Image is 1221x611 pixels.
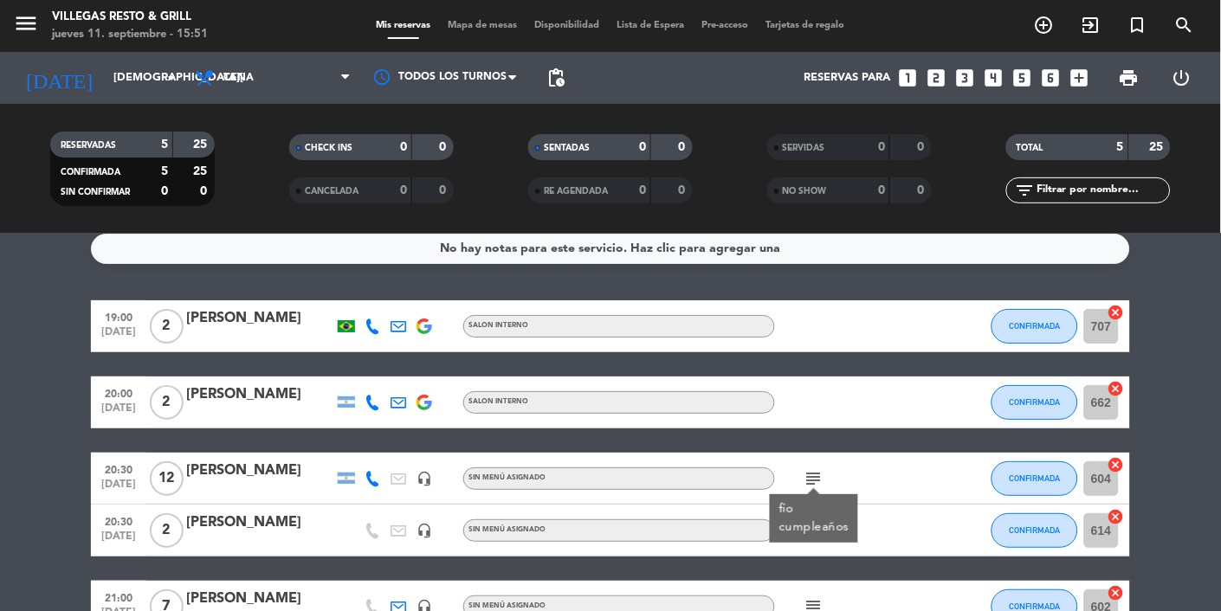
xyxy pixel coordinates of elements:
span: SERVIDAS [783,144,825,152]
span: [DATE] [97,402,140,422]
i: looks_two [926,67,948,89]
span: 12 [150,461,184,496]
strong: 0 [400,184,407,196]
span: RESERVADAS [61,141,116,150]
span: SALON INTERNO [468,322,528,329]
span: CONFIRMADA [1010,397,1061,407]
span: Reservas para [804,71,891,85]
strong: 5 [161,138,168,151]
button: menu [13,10,39,42]
span: CHECK INS [305,144,352,152]
span: Sin menú asignado [468,526,546,533]
button: CONFIRMADA [992,385,1078,420]
span: Mapa de mesas [440,21,527,30]
i: subject [804,468,824,489]
span: Sin menú asignado [468,602,546,609]
span: [DATE] [97,326,140,346]
div: [PERSON_NAME] [186,307,333,330]
span: Sin menú asignado [468,474,546,481]
i: arrow_drop_down [161,68,182,88]
span: 21:00 [97,587,140,607]
strong: 25 [194,138,211,151]
i: menu [13,10,39,36]
strong: 5 [1117,141,1124,153]
i: headset_mic [417,471,432,486]
i: exit_to_app [1081,15,1101,35]
i: looks_5 [1011,67,1034,89]
button: CONFIRMADA [992,513,1078,548]
span: Lista de Espera [609,21,694,30]
span: 20:00 [97,383,140,402]
i: headset_mic [417,523,432,538]
strong: 25 [1150,141,1167,153]
span: print [1119,68,1140,88]
span: Mis reservas [368,21,440,30]
i: cancel [1108,380,1125,397]
div: [PERSON_NAME] [186,588,333,610]
span: 2 [150,309,184,344]
strong: 0 [161,185,168,197]
div: fío cumpleaños [779,500,850,537]
span: CONFIRMADA [1010,321,1061,331]
button: CONFIRMADA [992,309,1078,344]
span: CONFIRMADA [1010,525,1061,535]
strong: 0 [878,184,885,196]
span: SENTADAS [544,144,590,152]
span: CANCELADA [305,187,359,196]
span: Cena [223,72,254,84]
i: cancel [1108,508,1125,525]
i: add_box [1069,67,1091,89]
strong: 0 [878,141,885,153]
strong: 0 [679,141,689,153]
strong: 5 [161,165,168,177]
strong: 0 [201,185,211,197]
strong: 0 [679,184,689,196]
i: looks_3 [954,67,977,89]
i: search [1174,15,1195,35]
i: cancel [1108,456,1125,473]
img: google-logo.png [417,318,432,334]
button: CONFIRMADA [992,461,1078,496]
div: [PERSON_NAME] [186,511,333,534]
span: CONFIRMADA [61,168,120,177]
i: looks_one [897,67,920,89]
i: filter_list [1015,180,1036,201]
span: [DATE] [97,531,140,550]
i: looks_6 [1040,67,1063,89]
i: turned_in_not [1127,15,1148,35]
strong: 0 [639,184,646,196]
span: TOTAL [1017,144,1043,152]
div: [PERSON_NAME] [186,460,333,482]
span: Disponibilidad [527,21,609,30]
strong: 0 [400,141,407,153]
span: pending_actions [546,68,566,88]
i: cancel [1108,304,1125,321]
input: Filtrar por nombre... [1036,181,1170,200]
strong: 0 [440,184,450,196]
div: LOG OUT [1156,52,1209,104]
span: SALON INTERNO [468,398,528,405]
span: [DATE] [97,479,140,498]
strong: 25 [194,165,211,177]
img: google-logo.png [417,395,432,410]
span: 2 [150,385,184,420]
span: Pre-acceso [694,21,758,30]
span: 19:00 [97,306,140,326]
i: cancel [1108,584,1125,601]
div: jueves 11. septiembre - 15:51 [52,26,208,43]
span: Tarjetas de regalo [758,21,854,30]
i: looks_4 [983,67,1005,89]
div: [PERSON_NAME] [186,383,333,406]
div: No hay notas para este servicio. Haz clic para agregar una [441,239,781,259]
span: RE AGENDADA [544,187,608,196]
span: CONFIRMADA [1010,473,1061,483]
span: 20:30 [97,511,140,531]
strong: 0 [918,184,928,196]
i: power_settings_new [1172,68,1192,88]
span: NO SHOW [783,187,827,196]
span: SIN CONFIRMAR [61,188,130,196]
span: CONFIRMADA [1010,601,1061,611]
div: Villegas Resto & Grill [52,9,208,26]
i: add_circle_outline [1034,15,1055,35]
span: 2 [150,513,184,548]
